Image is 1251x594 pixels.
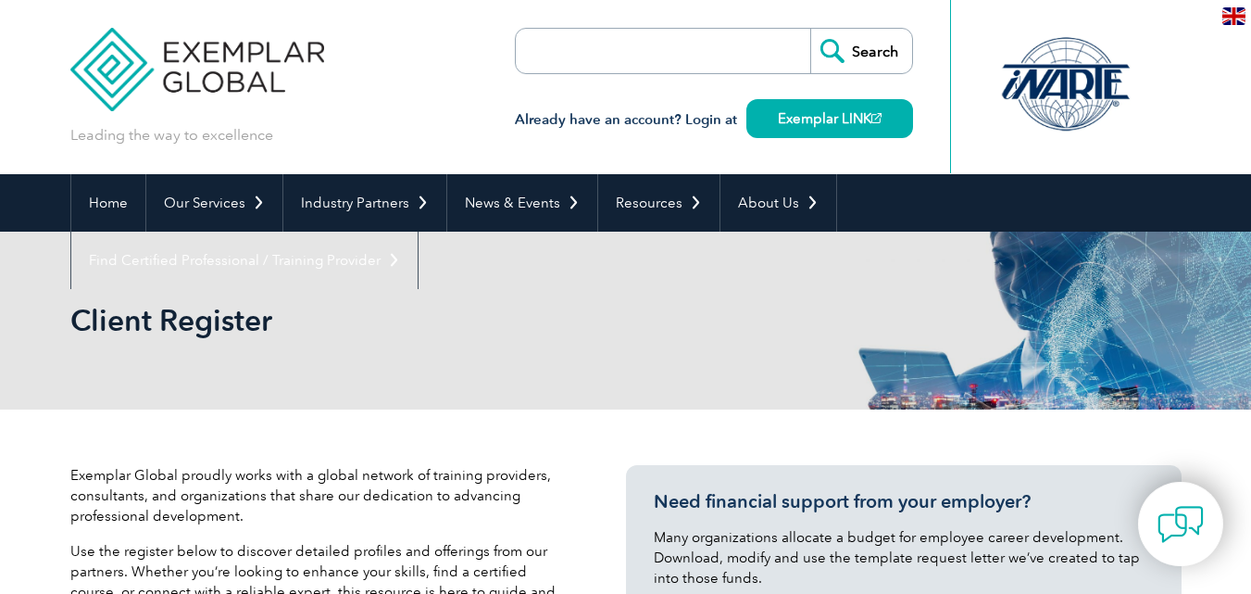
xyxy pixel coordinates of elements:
img: en [1222,7,1245,25]
a: Home [71,174,145,232]
img: open_square.png [871,113,882,123]
p: Leading the way to excellence [70,125,273,145]
a: News & Events [447,174,597,232]
h2: Client Register [70,306,848,335]
a: Exemplar LINK [746,99,913,138]
a: Industry Partners [283,174,446,232]
a: Our Services [146,174,282,232]
a: Find Certified Professional / Training Provider [71,232,418,289]
h3: Already have an account? Login at [515,108,913,132]
h3: Need financial support from your employer? [654,490,1154,513]
input: Search [810,29,912,73]
p: Exemplar Global proudly works with a global network of training providers, consultants, and organ... [70,465,570,526]
img: contact-chat.png [1157,501,1204,548]
p: Many organizations allocate a budget for employee career development. Download, modify and use th... [654,527,1154,588]
a: About Us [720,174,836,232]
a: Resources [598,174,719,232]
